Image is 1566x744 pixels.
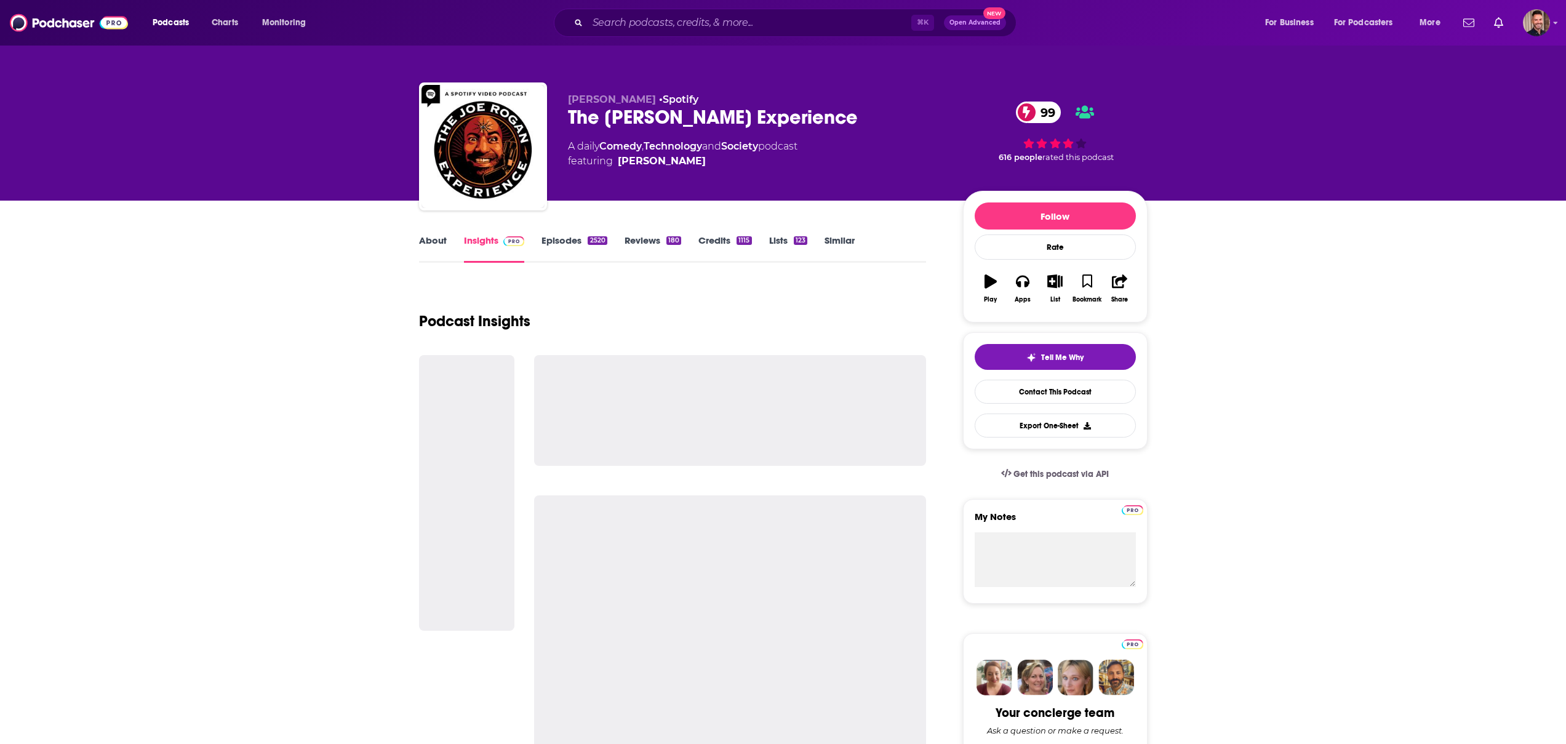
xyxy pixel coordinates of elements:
span: • [659,94,698,105]
a: Show notifications dropdown [1489,12,1508,33]
span: For Podcasters [1334,14,1393,31]
span: and [702,140,721,152]
button: open menu [144,13,205,33]
img: The Joe Rogan Experience [421,85,545,208]
a: Episodes2520 [541,234,607,263]
button: Open AdvancedNew [944,15,1006,30]
button: Export One-Sheet [975,414,1136,438]
img: User Profile [1523,9,1550,36]
button: Show profile menu [1523,9,1550,36]
div: Search podcasts, credits, & more... [565,9,1028,37]
button: Play [975,266,1007,311]
div: 1115 [737,236,751,245]
a: 99 [1016,102,1061,123]
div: Your concierge team [996,705,1114,721]
div: Apps [1015,296,1031,303]
div: Ask a question or make a request. [987,726,1124,735]
span: New [983,7,1005,19]
span: Open Advanced [949,20,1001,26]
a: Pro website [1122,503,1143,515]
span: Charts [212,14,238,31]
button: List [1039,266,1071,311]
div: Rate [975,234,1136,260]
div: 180 [666,236,681,245]
div: Bookmark [1073,296,1101,303]
a: Credits1115 [698,234,751,263]
img: tell me why sparkle [1026,353,1036,362]
div: Share [1111,296,1128,303]
a: InsightsPodchaser Pro [464,234,525,263]
button: tell me why sparkleTell Me Why [975,344,1136,370]
button: open menu [1256,13,1329,33]
div: Play [984,296,997,303]
img: Barbara Profile [1017,660,1053,695]
span: ⌘ K [911,15,934,31]
button: open menu [1411,13,1456,33]
a: Contact This Podcast [975,380,1136,404]
span: featuring [568,154,797,169]
img: Podchaser Pro [1122,639,1143,649]
span: [PERSON_NAME] [568,94,656,105]
span: rated this podcast [1042,153,1114,162]
img: Jon Profile [1098,660,1134,695]
input: Search podcasts, credits, & more... [588,13,911,33]
button: Apps [1007,266,1039,311]
span: Logged in as benmcconaghy [1523,9,1550,36]
span: Tell Me Why [1041,353,1084,362]
button: open menu [1326,13,1411,33]
a: Joe Rogan [618,154,706,169]
a: Lists123 [769,234,807,263]
a: About [419,234,447,263]
div: A daily podcast [568,139,797,169]
img: Jules Profile [1058,660,1093,695]
h1: Podcast Insights [419,312,530,330]
a: Show notifications dropdown [1458,12,1479,33]
a: Get this podcast via API [991,459,1119,489]
div: 123 [794,236,807,245]
span: 99 [1028,102,1061,123]
span: 616 people [999,153,1042,162]
a: Comedy [599,140,642,152]
button: open menu [254,13,322,33]
img: Sydney Profile [977,660,1012,695]
img: Podchaser Pro [503,236,525,246]
span: Monitoring [262,14,306,31]
span: For Business [1265,14,1314,31]
a: Pro website [1122,638,1143,649]
div: 99 616 peoplerated this podcast [963,94,1148,170]
span: Podcasts [153,14,189,31]
button: Bookmark [1071,266,1103,311]
a: Charts [204,13,246,33]
button: Share [1103,266,1135,311]
a: Spotify [663,94,698,105]
label: My Notes [975,511,1136,532]
a: Reviews180 [625,234,681,263]
span: , [642,140,644,152]
button: Follow [975,202,1136,230]
a: Society [721,140,758,152]
div: 2520 [588,236,607,245]
a: Technology [644,140,702,152]
span: More [1420,14,1440,31]
img: Podchaser Pro [1122,505,1143,515]
div: List [1050,296,1060,303]
img: Podchaser - Follow, Share and Rate Podcasts [10,11,128,34]
a: Similar [825,234,855,263]
span: Get this podcast via API [1013,469,1109,479]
